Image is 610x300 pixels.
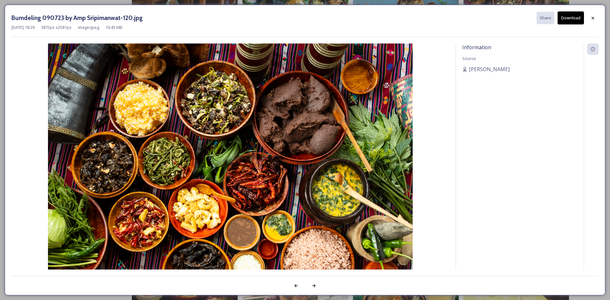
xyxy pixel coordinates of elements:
span: Source [462,56,476,61]
span: 10.45 MB [105,24,122,30]
span: [PERSON_NAME] [469,65,510,73]
span: [DATE] 18:29 [11,24,35,30]
img: Bumdeling%20090723%20by%20Amp%20Sripimanwat-120.jpg [11,43,449,286]
button: Share [537,12,554,24]
h3: Bumdeling 090723 by Amp Sripimanwat-120.jpg [11,13,143,23]
span: Information [462,44,491,51]
span: 3872 px x 2581 px [41,24,71,30]
button: Download [558,11,584,24]
span: image/jpeg [78,24,99,30]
